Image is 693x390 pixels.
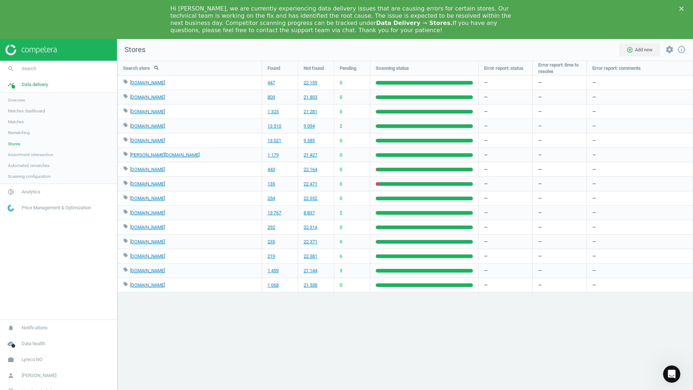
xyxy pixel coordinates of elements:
div: — [479,249,532,263]
span: 2 [340,210,342,216]
span: — [538,137,542,144]
span: Scanning configuration [8,173,51,179]
a: 9 094 [304,123,315,129]
span: Error report: time to resolve [538,62,581,75]
a: 22 352 [304,195,317,202]
div: — [587,278,693,292]
i: local_offer [123,282,128,287]
i: person [4,369,18,382]
span: — [538,94,542,100]
i: settings [665,45,674,54]
a: 22 471 [304,181,317,187]
span: Lyreco NO [22,356,43,363]
i: local_offer [123,209,128,214]
a: [DOMAIN_NAME] [130,196,165,201]
span: 6 [340,253,342,260]
div: — [479,162,532,176]
span: — [538,80,542,86]
span: Stores [117,45,145,55]
span: — [538,267,542,274]
span: Overview [8,97,25,103]
button: settings [662,42,677,57]
span: Data delivery [22,81,48,88]
span: 3 [340,267,342,274]
span: 0 [340,282,342,288]
span: 0 [340,239,342,245]
a: 21 538 [304,282,317,288]
span: Analytics [22,189,40,195]
a: [DOMAIN_NAME] [130,94,165,100]
div: — [587,104,693,119]
span: Not found [304,65,324,72]
span: — [538,239,542,245]
a: 292 [267,224,275,231]
span: 0 [340,108,342,115]
div: — [479,177,532,191]
a: [DOMAIN_NAME] [130,224,165,230]
span: Search [22,65,36,72]
div: — [479,263,532,278]
button: search [150,62,164,74]
a: 22 371 [304,239,317,245]
a: 13 767 [267,210,281,216]
a: [PERSON_NAME][DOMAIN_NAME] [130,152,200,158]
button: add_circle_outlineAdd new [619,43,660,56]
i: local_offer [123,267,128,272]
i: local_offer [123,94,128,99]
i: add_circle_outline [627,47,633,53]
a: 22 164 [304,166,317,173]
span: 0 [340,224,342,231]
span: Scanning status [376,65,409,72]
a: info_outline [677,45,686,55]
div: — [587,76,693,90]
span: Automated rematches [8,163,49,168]
i: work [4,353,18,367]
i: notifications [4,321,18,335]
div: — [587,249,693,263]
a: 1 179 [267,152,279,158]
a: 447 [267,80,275,86]
a: 22 314 [304,224,317,231]
div: — [587,133,693,147]
span: 0 [340,195,342,202]
span: Pending [340,65,356,72]
div: — [479,119,532,133]
a: 1 068 [267,282,279,288]
a: [DOMAIN_NAME] [130,253,165,259]
a: 9 585 [304,137,315,144]
span: Price Management & Optimization [22,205,91,211]
i: local_offer [123,137,128,142]
span: 0 [340,137,342,144]
a: 1 459 [267,267,279,274]
div: — [587,235,693,249]
i: local_offer [123,238,128,243]
div: — [587,263,693,278]
i: info_outline [677,45,686,54]
div: Close [679,7,687,11]
span: — [538,195,542,202]
span: 0 [340,152,342,158]
i: local_offer [123,180,128,185]
img: ajHJNr6hYgQAAAAASUVORK5CYII= [5,44,57,55]
div: — [587,191,693,205]
div: — [587,90,693,104]
span: Stores [8,141,20,147]
div: — [587,206,693,220]
span: — [538,282,542,288]
div: — [479,191,532,205]
a: 21 144 [304,267,317,274]
span: Data health [22,340,45,347]
a: [DOMAIN_NAME] [130,138,165,143]
span: Error report: status [484,65,523,72]
b: Data Delivery ⇾ Stores. [376,20,453,26]
a: [DOMAIN_NAME] [130,282,165,288]
i: local_offer [123,195,128,200]
i: timeline [4,78,18,91]
a: [DOMAIN_NAME] [130,167,165,172]
div: — [587,119,693,133]
a: 22 159 [304,80,317,86]
span: — [538,253,542,260]
a: [DOMAIN_NAME] [130,80,165,85]
span: Error report: comments [592,65,641,72]
div: — [587,220,693,234]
